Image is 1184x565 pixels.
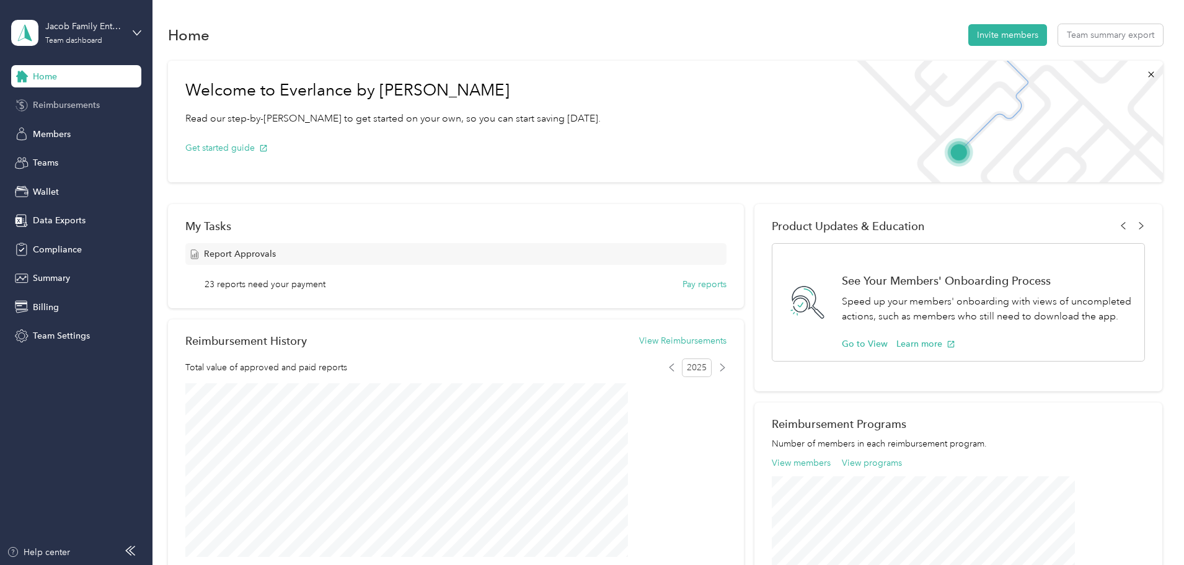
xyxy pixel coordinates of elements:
button: Learn more [896,337,955,350]
button: Get started guide [185,141,268,154]
span: Compliance [33,243,82,256]
span: Summary [33,272,70,285]
span: Data Exports [33,214,86,227]
span: Reimbursements [33,99,100,112]
p: Number of members in each reimbursement program. [772,437,1145,450]
span: Report Approvals [204,247,276,260]
button: Pay reports [683,278,727,291]
span: Home [33,70,57,83]
h1: See Your Members' Onboarding Process [842,274,1131,287]
h2: Reimbursement History [185,334,307,347]
button: Go to View [842,337,888,350]
button: Help center [7,546,70,559]
span: 23 reports need your payment [205,278,325,291]
span: Product Updates & Education [772,220,925,233]
iframe: Everlance-gr Chat Button Frame [1115,496,1184,565]
span: Members [33,128,71,141]
button: Team summary export [1058,24,1163,46]
h1: Home [168,29,210,42]
button: View members [772,456,831,469]
div: Jacob Family Enterprises Inc [45,20,123,33]
span: Billing [33,301,59,314]
span: Wallet [33,185,59,198]
img: Welcome to everlance [844,61,1162,182]
p: Read our step-by-[PERSON_NAME] to get started on your own, so you can start saving [DATE]. [185,111,601,127]
div: My Tasks [185,220,727,233]
h1: Welcome to Everlance by [PERSON_NAME] [185,81,601,100]
div: Team dashboard [45,37,102,45]
span: Teams [33,156,58,169]
span: Total value of approved and paid reports [185,361,347,374]
button: View programs [842,456,902,469]
button: Invite members [968,24,1047,46]
p: Speed up your members' onboarding with views of uncompleted actions, such as members who still ne... [842,294,1131,324]
span: Team Settings [33,329,90,342]
h2: Reimbursement Programs [772,417,1145,430]
button: View Reimbursements [639,334,727,347]
span: 2025 [682,358,712,377]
